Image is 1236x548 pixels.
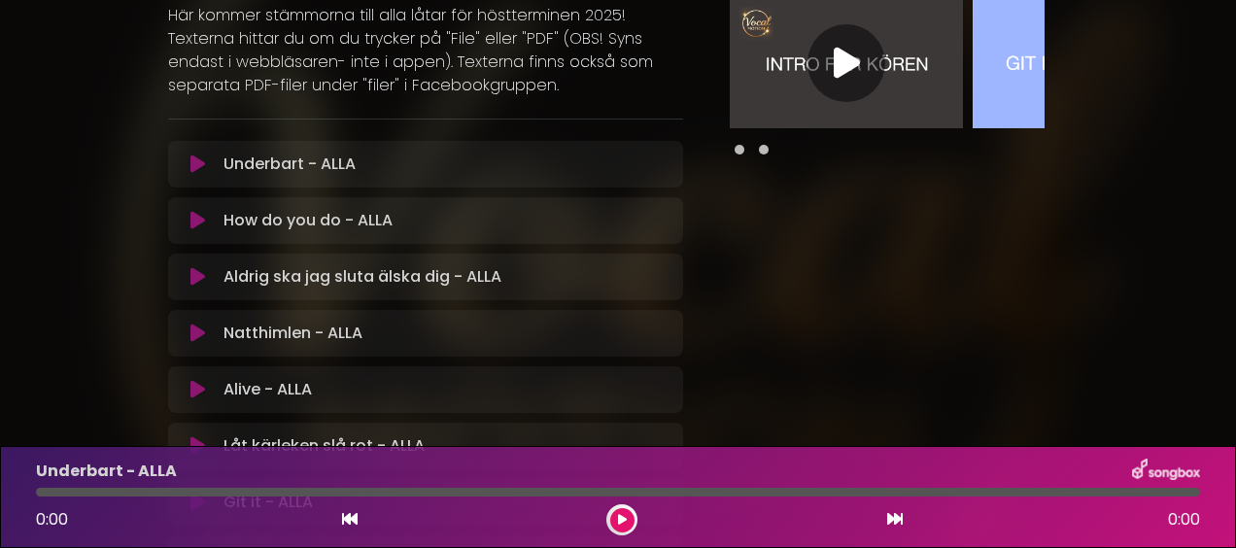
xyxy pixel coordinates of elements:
[223,434,425,458] p: Låt kärleken slå rot - ALLA
[1132,459,1200,484] img: songbox-logo-white.png
[223,378,312,401] p: Alive - ALLA
[223,209,393,232] p: How do you do - ALLA
[223,322,362,345] p: Natthimlen - ALLA
[223,153,356,176] p: Underbart - ALLA
[36,460,177,483] p: Underbart - ALLA
[36,508,68,531] span: 0:00
[1168,508,1200,531] span: 0:00
[168,4,683,97] p: Här kommer stämmorna till alla låtar för höstterminen 2025! Texterna hittar du om du trycker på "...
[223,265,501,289] p: Aldrig ska jag sluta älska dig - ALLA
